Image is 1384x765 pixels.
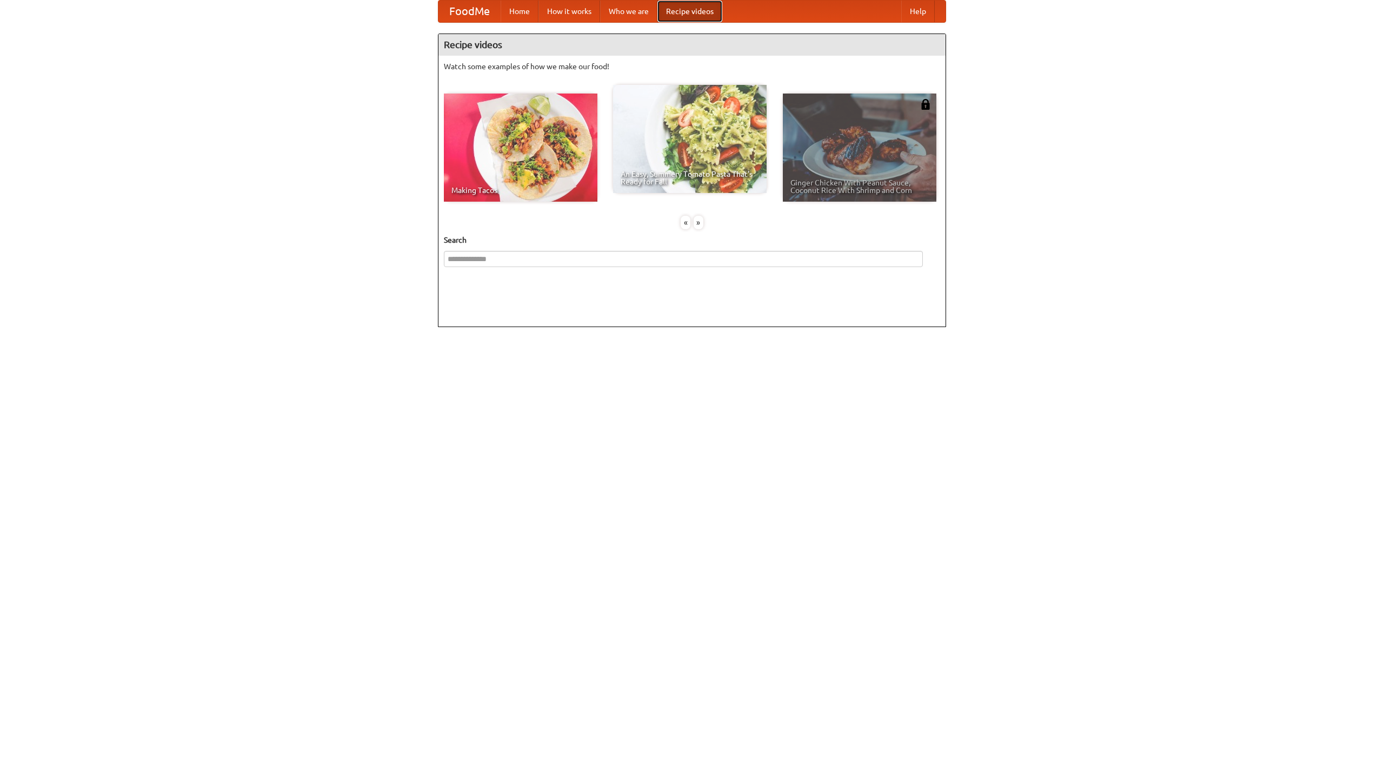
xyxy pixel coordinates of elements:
img: 483408.png [920,99,931,110]
a: An Easy, Summery Tomato Pasta That's Ready for Fall [613,85,767,193]
div: « [681,216,690,229]
a: Help [901,1,935,22]
a: Home [501,1,538,22]
div: » [694,216,703,229]
h5: Search [444,235,940,245]
a: How it works [538,1,600,22]
a: FoodMe [438,1,501,22]
span: Making Tacos [451,187,590,194]
h4: Recipe videos [438,34,946,56]
a: Who we are [600,1,657,22]
a: Recipe videos [657,1,722,22]
a: Making Tacos [444,94,597,202]
p: Watch some examples of how we make our food! [444,61,940,72]
span: An Easy, Summery Tomato Pasta That's Ready for Fall [621,170,759,185]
